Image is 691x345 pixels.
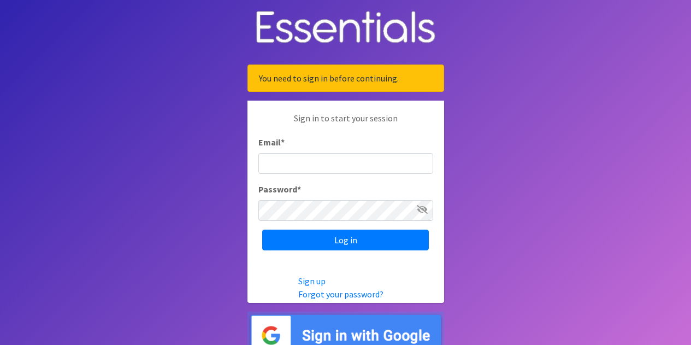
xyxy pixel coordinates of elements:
abbr: required [297,184,301,195]
input: Log in [262,230,429,250]
div: You need to sign in before continuing. [247,65,444,92]
abbr: required [281,137,285,148]
label: Password [258,183,301,196]
label: Email [258,136,285,149]
p: Sign in to start your session [258,112,433,136]
a: Forgot your password? [298,289,383,300]
a: Sign up [298,276,326,286]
